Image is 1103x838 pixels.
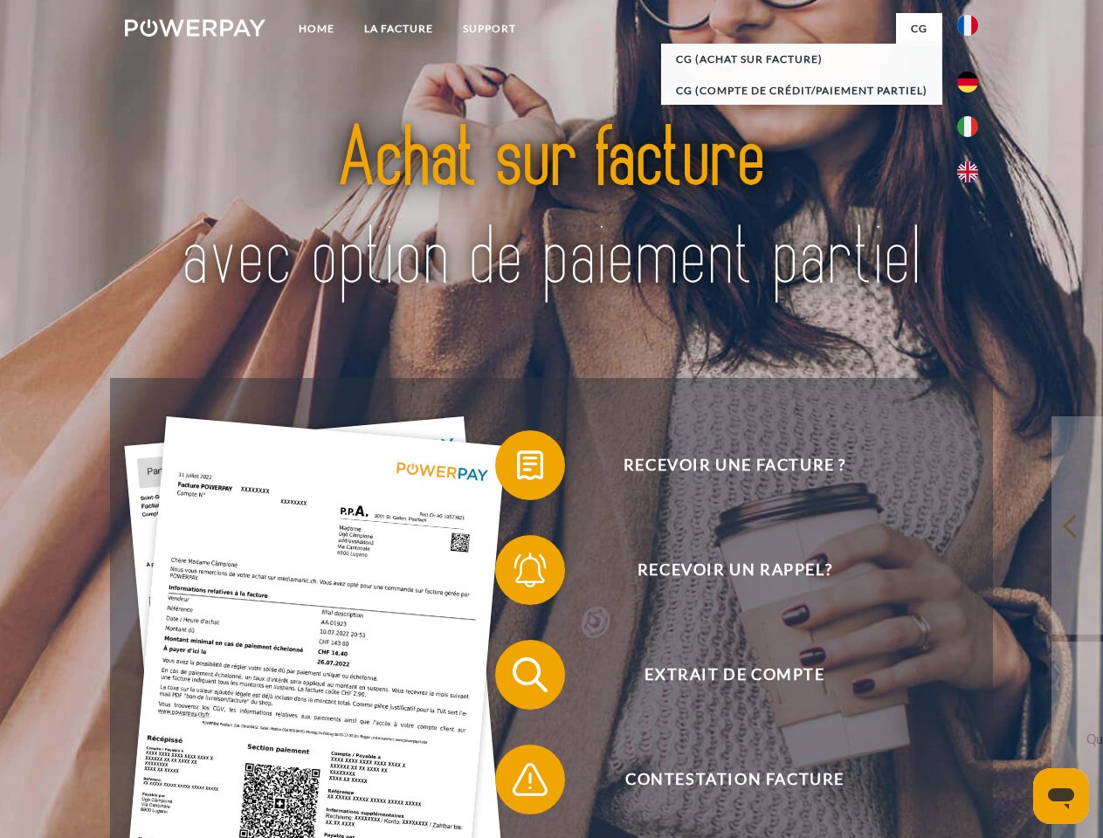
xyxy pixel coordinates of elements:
span: Recevoir une facture ? [520,430,948,500]
button: Contestation Facture [495,745,949,814]
span: Contestation Facture [520,745,948,814]
a: LA FACTURE [349,13,448,45]
button: Extrait de compte [495,640,949,710]
img: qb_bill.svg [508,443,552,487]
span: Recevoir un rappel? [520,535,948,605]
img: qb_warning.svg [508,758,552,801]
a: Home [284,13,349,45]
span: Extrait de compte [520,640,948,710]
a: CG [896,13,942,45]
img: qb_bell.svg [508,548,552,592]
iframe: Bouton de lancement de la fenêtre de messagerie [1033,768,1089,824]
button: Recevoir un rappel? [495,535,949,605]
img: fr [957,15,978,36]
img: title-powerpay_fr.svg [167,84,936,334]
a: CG (achat sur facture) [661,44,942,75]
img: en [957,161,978,182]
img: qb_search.svg [508,653,552,697]
button: Recevoir une facture ? [495,430,949,500]
img: de [957,72,978,93]
img: it [957,116,978,137]
a: CG (Compte de crédit/paiement partiel) [661,75,942,106]
a: Support [448,13,531,45]
img: logo-powerpay-white.svg [125,19,265,37]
